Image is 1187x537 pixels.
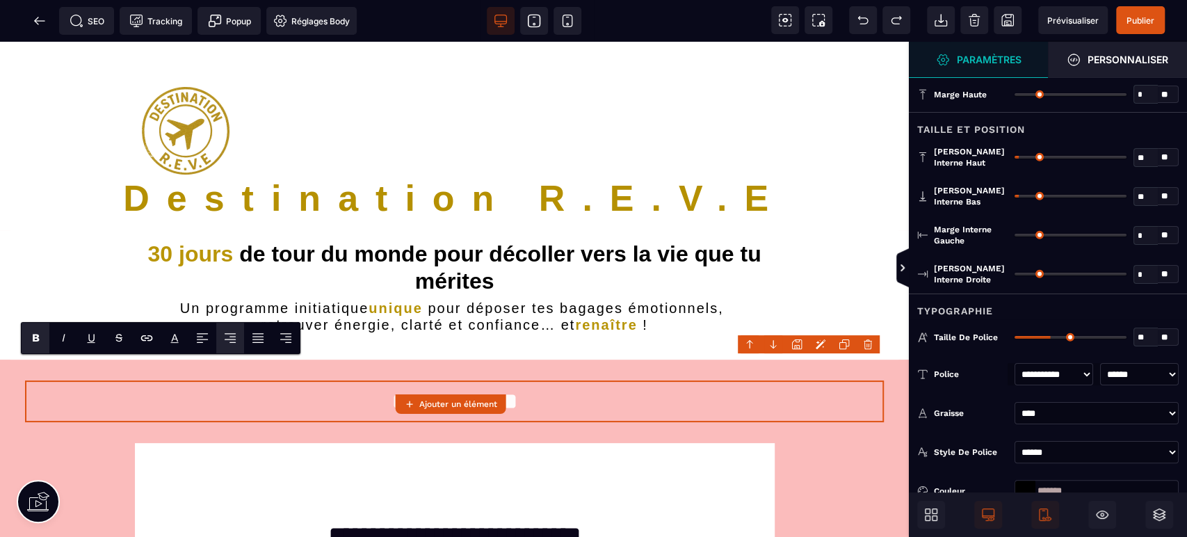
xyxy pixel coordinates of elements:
[934,484,1008,498] div: Couleur
[1048,42,1187,78] span: Ouvrir le gestionnaire de styles
[171,331,179,344] p: A
[917,501,945,529] span: Ouvrir les blocs
[105,323,133,353] span: Strike-through
[1088,501,1116,529] span: Masquer le bloc
[171,331,179,344] label: Font color
[1038,6,1108,34] span: Aperçu
[133,323,161,353] span: Lien
[934,406,1008,420] div: Graisse
[934,367,1008,381] div: Police
[960,6,988,34] span: Nettoyage
[520,7,548,35] span: Voir tablette
[197,7,261,35] span: Créer une alerte modale
[129,14,182,28] span: Tracking
[142,45,229,133] img: 6bc32b15c6a1abf2dae384077174aadc_LOGOT15p.png
[882,6,910,34] span: Rétablir
[994,6,1022,34] span: Enregistrer
[395,394,506,414] button: Ajouter un élément
[419,399,497,409] strong: Ajouter un élément
[266,7,357,35] span: Favicon
[188,323,216,353] span: Align Left
[934,185,1008,207] span: [PERSON_NAME] interne bas
[974,501,1002,529] span: Afficher le desktop
[1047,15,1099,26] span: Prévisualiser
[771,6,799,34] span: Voir les composants
[208,14,251,28] span: Popup
[487,7,515,35] span: Voir bureau
[957,54,1022,65] strong: Paramètres
[135,199,775,258] h1: de tour du monde pour décoller vers la vie que tu mérites
[1127,15,1154,26] span: Publier
[909,112,1187,138] div: Taille et position
[1031,501,1059,529] span: Afficher le mobile
[1088,54,1168,65] strong: Personnaliser
[26,7,54,35] span: Retour
[805,6,832,34] span: Capture d'écran
[1145,501,1173,529] span: Ouvrir les calques
[272,323,300,353] span: Align Right
[849,6,877,34] span: Défaire
[120,7,192,35] span: Code de suivi
[1116,6,1165,34] span: Enregistrer le contenu
[32,331,40,344] b: B
[934,224,1008,246] span: Marge interne gauche
[934,263,1008,285] span: [PERSON_NAME] interne droite
[909,42,1048,78] span: Ouvrir le gestionnaire de styles
[934,146,1008,168] span: [PERSON_NAME] interne haut
[62,331,65,344] i: I
[216,323,244,353] span: Align Center
[88,331,95,344] u: U
[273,14,350,28] span: Réglages Body
[115,331,122,344] s: S
[934,89,987,100] span: Marge haute
[927,6,955,34] span: Importer
[135,258,775,291] h2: Un programme initiatique pour déposer tes bagages émotionnels, retrouver énergie, clarté et confi...
[909,294,1187,319] div: Typographie
[934,445,1008,459] div: Style de police
[49,323,77,353] span: Italic
[77,323,105,353] span: Underline
[934,332,998,343] span: Taille de police
[554,7,581,35] span: Voir mobile
[70,14,104,28] span: SEO
[909,248,923,289] span: Afficher les vues
[22,323,49,353] span: Bold
[244,323,272,353] span: Align Justify
[59,7,114,35] span: Métadata SEO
